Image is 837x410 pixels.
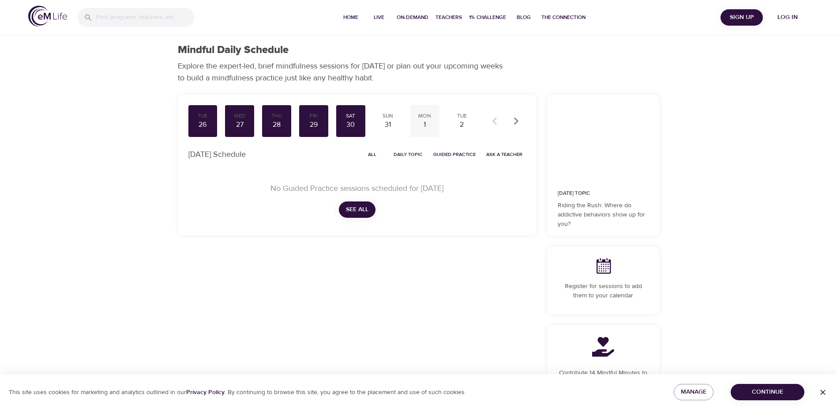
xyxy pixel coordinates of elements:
button: Guided Practice [430,148,479,161]
span: The Connection [541,13,586,22]
div: 28 [266,120,288,130]
div: Sat [340,112,362,120]
a: Privacy Policy [186,388,225,396]
button: Continue [731,384,804,400]
span: Sign Up [724,12,759,23]
input: Find programs, teachers, etc... [96,8,194,27]
span: See All [346,204,368,215]
span: On-Demand [397,13,428,22]
p: Contribute 14 Mindful Minutes to a charity by joining a community and completing this program. [558,368,649,396]
div: 31 [377,120,399,130]
span: Manage [681,387,706,398]
span: Log in [770,12,805,23]
div: 30 [340,120,362,130]
p: Register for sessions to add them to your calendar [558,282,649,300]
div: 1 [414,120,436,130]
button: Log in [766,9,809,26]
span: All [362,150,383,159]
button: Ask a Teacher [483,148,526,161]
div: 29 [303,120,325,130]
span: Teachers [435,13,462,22]
p: [DATE] Schedule [188,148,246,160]
div: 27 [229,120,251,130]
button: Daily Topic [390,148,426,161]
div: Mon [414,112,436,120]
p: Riding the Rush: Where do addictive behaviors show up for you? [558,201,649,229]
p: Explore the expert-led, brief mindfulness sessions for [DATE] or plan out your upcoming weeks to ... [178,60,509,84]
span: Live [368,13,390,22]
p: [DATE] Topic [558,190,649,197]
span: Home [340,13,361,22]
span: Daily Topic [394,150,423,159]
span: Blog [513,13,534,22]
div: Wed [229,112,251,120]
button: Manage [674,384,713,400]
div: Sun [377,112,399,120]
span: Ask a Teacher [486,150,522,159]
div: Thu [266,112,288,120]
div: 26 [192,120,214,130]
h1: Mindful Daily Schedule [178,44,289,57]
span: 1% Challenge [469,13,506,22]
button: All [358,148,387,161]
div: Fri [303,112,325,120]
button: Sign Up [721,9,763,26]
p: No Guided Practice sessions scheduled for [DATE] [199,182,515,194]
img: logo [28,6,67,27]
div: Tue [192,112,214,120]
span: Continue [738,387,797,398]
div: 2 [451,120,473,130]
div: Tue [451,112,473,120]
button: See All [339,201,375,218]
span: Guided Practice [433,150,476,159]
